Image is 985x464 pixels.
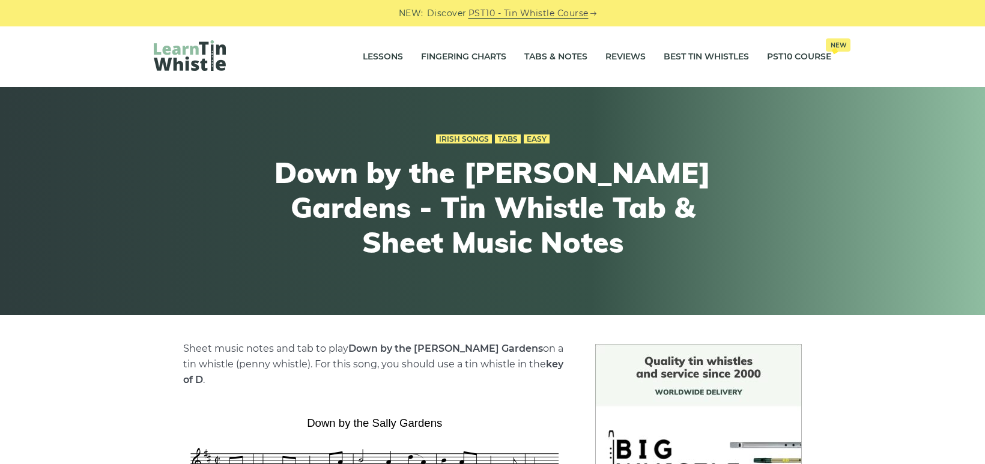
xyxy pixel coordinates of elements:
[524,134,550,144] a: Easy
[363,42,403,72] a: Lessons
[524,42,587,72] a: Tabs & Notes
[183,341,566,388] p: Sheet music notes and tab to play on a tin whistle (penny whistle). For this song, you should use...
[271,155,714,259] h1: Down by the [PERSON_NAME] Gardens - Tin Whistle Tab & Sheet Music Notes
[605,42,646,72] a: Reviews
[495,134,521,144] a: Tabs
[348,343,543,354] strong: Down by the [PERSON_NAME] Gardens
[436,134,492,144] a: Irish Songs
[154,40,226,71] img: LearnTinWhistle.com
[767,42,831,72] a: PST10 CourseNew
[421,42,506,72] a: Fingering Charts
[664,42,749,72] a: Best Tin Whistles
[826,38,850,52] span: New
